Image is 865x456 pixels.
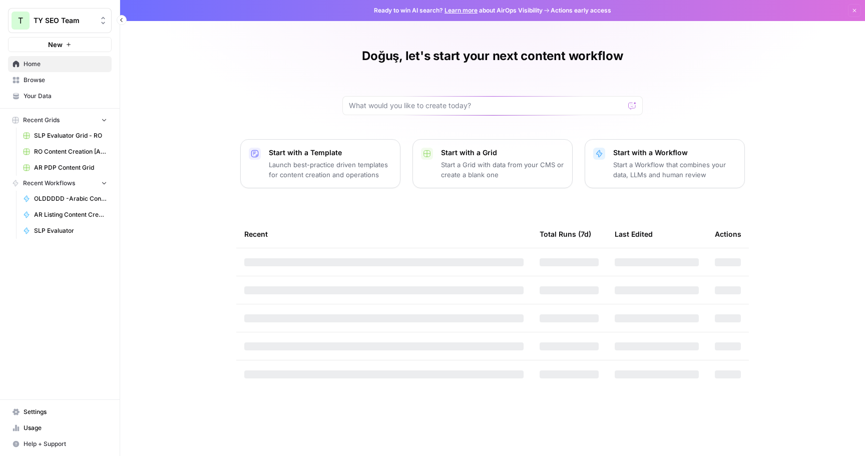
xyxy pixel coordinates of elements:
button: Start with a GridStart a Grid with data from your CMS or create a blank one [412,139,573,188]
span: Ready to win AI search? about AirOps Visibility [374,6,543,15]
a: Browse [8,72,112,88]
p: Start a Workflow that combines your data, LLMs and human review [613,160,736,180]
a: Home [8,56,112,72]
a: AR PDP Content Grid [19,160,112,176]
span: Help + Support [24,439,107,448]
span: Browse [24,76,107,85]
a: SLP Evaluator [19,223,112,239]
span: AR Listing Content Creation [34,210,107,219]
span: TY SEO Team [34,16,94,26]
button: Recent Grids [8,113,112,128]
a: Your Data [8,88,112,104]
span: New [48,40,63,50]
div: Last Edited [615,220,653,248]
a: Learn more [445,7,478,14]
span: Usage [24,423,107,432]
button: New [8,37,112,52]
button: Workspace: TY SEO Team [8,8,112,33]
span: Recent Workflows [23,179,75,188]
a: Settings [8,404,112,420]
p: Start a Grid with data from your CMS or create a blank one [441,160,564,180]
a: SLP Evaluator Grid - RO [19,128,112,144]
span: Your Data [24,92,107,101]
button: Start with a WorkflowStart a Workflow that combines your data, LLMs and human review [585,139,745,188]
span: SLP Evaluator [34,226,107,235]
a: Usage [8,420,112,436]
span: Settings [24,407,107,416]
input: What would you like to create today? [349,101,624,111]
span: Home [24,60,107,69]
div: Actions [715,220,741,248]
a: AR Listing Content Creation [19,207,112,223]
div: Recent [244,220,524,248]
span: OLDDDDD -Arabic Content Creation [34,194,107,203]
span: Recent Grids [23,116,60,125]
span: AR PDP Content Grid [34,163,107,172]
div: Total Runs (7d) [540,220,591,248]
h1: Doğuş, let's start your next content workflow [362,48,623,64]
a: RO Content Creation [Anil] Grid [19,144,112,160]
button: Recent Workflows [8,176,112,191]
p: Launch best-practice driven templates for content creation and operations [269,160,392,180]
button: Start with a TemplateLaunch best-practice driven templates for content creation and operations [240,139,400,188]
button: Help + Support [8,436,112,452]
span: RO Content Creation [Anil] Grid [34,147,107,156]
span: Actions early access [551,6,611,15]
span: SLP Evaluator Grid - RO [34,131,107,140]
a: OLDDDDD -Arabic Content Creation [19,191,112,207]
p: Start with a Grid [441,148,564,158]
span: T [18,15,23,27]
p: Start with a Template [269,148,392,158]
p: Start with a Workflow [613,148,736,158]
